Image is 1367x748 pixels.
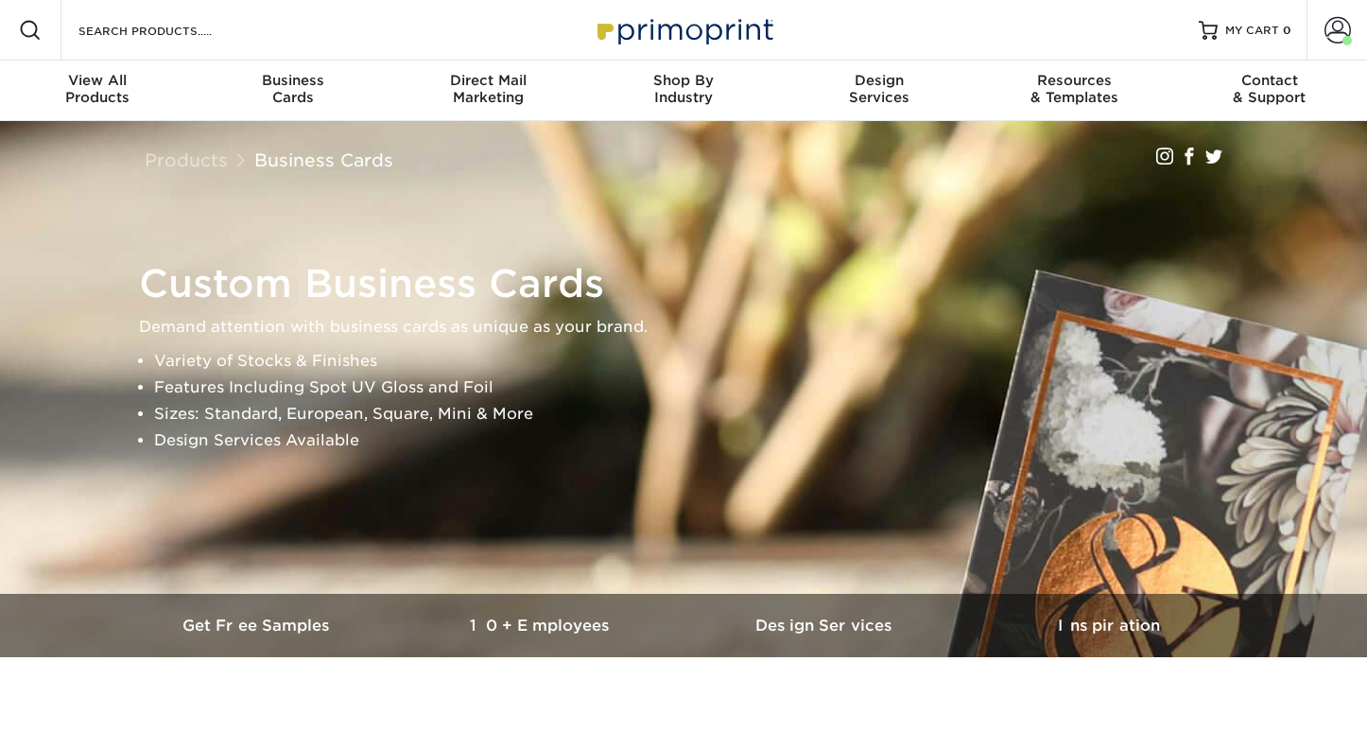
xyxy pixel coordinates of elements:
span: MY CART [1225,23,1279,39]
span: 0 [1283,24,1291,37]
li: Design Services Available [154,427,1245,454]
h3: Design Services [683,617,967,635]
div: Services [781,72,977,106]
span: Direct Mail [390,72,586,89]
h3: Get Free Samples [116,617,400,635]
a: BusinessCards [196,61,391,121]
div: Cards [196,72,391,106]
h3: 10+ Employees [400,617,683,635]
a: Resources& Templates [977,61,1172,121]
a: DesignServices [781,61,977,121]
span: Design [781,72,977,89]
span: Contact [1171,72,1367,89]
div: Marketing [390,72,586,106]
div: Industry [586,72,782,106]
a: Design Services [683,594,967,657]
div: & Templates [977,72,1172,106]
div: & Support [1171,72,1367,106]
span: Resources [977,72,1172,89]
span: Business [196,72,391,89]
span: Shop By [586,72,782,89]
p: Demand attention with business cards as unique as your brand. [139,314,1245,340]
input: SEARCH PRODUCTS..... [77,19,261,42]
h1: Custom Business Cards [139,261,1245,306]
a: Direct MailMarketing [390,61,586,121]
a: Contact& Support [1171,61,1367,121]
a: Get Free Samples [116,594,400,657]
img: Primoprint [589,9,778,50]
a: Shop ByIndustry [586,61,782,121]
li: Features Including Spot UV Gloss and Foil [154,374,1245,401]
a: Inspiration [967,594,1251,657]
li: Variety of Stocks & Finishes [154,348,1245,374]
h3: Inspiration [967,617,1251,635]
a: 10+ Employees [400,594,683,657]
a: Business Cards [254,149,393,170]
a: Products [145,149,228,170]
li: Sizes: Standard, European, Square, Mini & More [154,401,1245,427]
